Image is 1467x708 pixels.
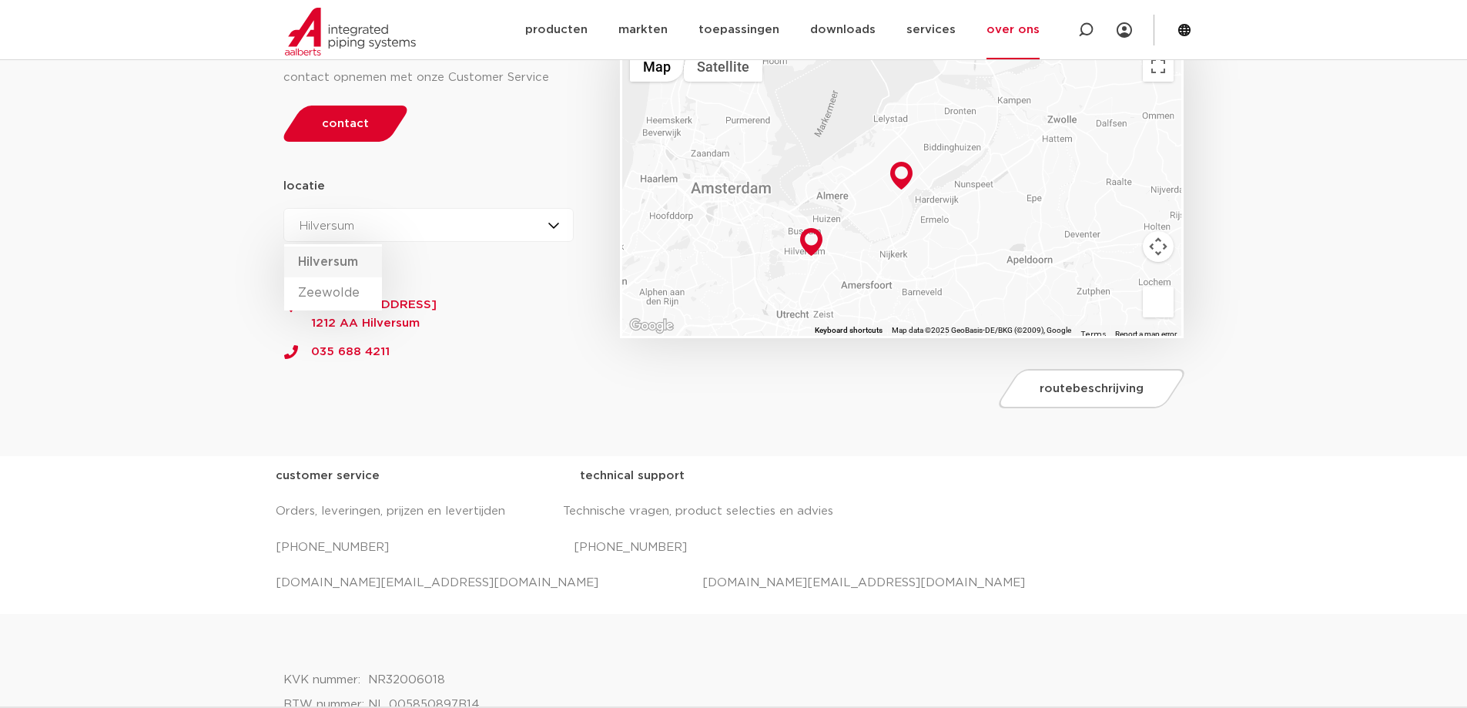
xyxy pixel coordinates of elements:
[1143,51,1174,82] button: Toggle fullscreen view
[684,51,762,82] button: Show satellite imagery
[630,51,684,82] button: Show street map
[815,325,883,336] button: Keyboard shortcuts
[300,220,354,232] span: Hilversum
[284,277,382,308] li: Zeewolde
[1115,330,1177,338] a: Report a map error
[276,535,1192,560] p: [PHONE_NUMBER] [PHONE_NUMBER]
[995,369,1189,408] a: routebeschrijving
[276,470,685,482] strong: customer service technical support
[276,499,1192,524] p: Orders, leveringen, prijzen en levertijden Technische vragen, product selecties en advies
[892,326,1071,334] span: Map data ©2025 GeoBasis-DE/BKG (©2009), Google
[322,118,369,129] span: contact
[276,571,1192,596] p: [DOMAIN_NAME][EMAIL_ADDRESS][DOMAIN_NAME] [DOMAIN_NAME][EMAIL_ADDRESS][DOMAIN_NAME]
[279,106,411,142] a: contact
[1080,331,1106,338] a: Terms
[626,316,677,336] a: Open this area in Google Maps (opens a new window)
[283,180,325,192] strong: locatie
[284,247,382,277] li: Hilversum
[283,41,574,90] div: Voor algemene en technische vragen kunt u contact opnemen met onze Customer Service
[1143,287,1174,317] button: Drag Pegman onto the map to open Street View
[626,316,677,336] img: Google
[1040,383,1144,394] span: routebeschrijving
[1143,231,1174,262] button: Map camera controls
